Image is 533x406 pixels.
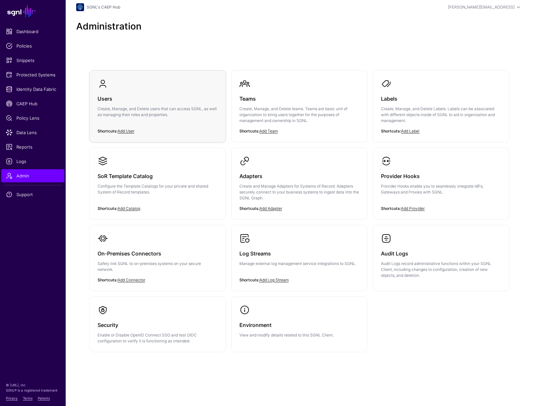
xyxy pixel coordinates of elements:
a: Identity Data Fabric [1,83,64,96]
a: Data Lens [1,126,64,139]
a: SGNL [4,4,62,18]
h3: SoR Template Catalog [98,172,218,181]
a: Add Catalog [118,206,140,211]
span: Dashboard [6,28,60,35]
span: Policies [6,43,60,49]
a: Add Label [401,129,419,133]
a: Log StreamsManage external log management service integrations to SGNL. [232,225,367,285]
p: Enable or Disable OpenID Connect SSO and test OIDC configuration to verify it is functioning as i... [98,332,218,344]
h2: Administration [76,21,522,32]
span: Admin [6,173,60,179]
span: Protected Systems [6,71,60,78]
h3: Security [98,320,218,330]
span: CAEP Hub [6,100,60,107]
span: Logs [6,158,60,165]
p: View and modify details related to this SGNL Client. [239,332,360,338]
strong: Shortcuts: [239,277,259,282]
a: Admin [1,169,64,182]
h3: Log Streams [239,249,360,258]
strong: Shortcuts: [381,206,401,211]
a: CAEP Hub [1,97,64,110]
strong: Shortcuts: [98,129,118,133]
a: On-Premises ConnectorsSafely link SGNL to on-premises systems on your secure network. [90,225,226,291]
p: SGNL® is a registered trademark [6,388,60,393]
p: Manage external log management service integrations to SGNL. [239,261,360,267]
a: Privacy [6,396,18,400]
p: Create, Manage, and Delete teams. Teams are basic unit of organization to bring users together fo... [239,106,360,124]
a: Patents [38,396,50,400]
p: Create, Manage, and Delete Labels. Labels can be associated with different objects inside of SGNL... [381,106,501,124]
a: Add Provider [401,206,425,211]
a: Audit LogsAudit Logs record administrative functions within your SGNL Client, including changes t... [373,225,509,286]
a: Add Adapter [259,206,282,211]
h3: Users [98,94,218,103]
a: SoR Template CatalogConfigure the Template Catalogs for your private and shared System of Record ... [90,148,226,213]
p: Create and Manage Adapters for Systems of Record. Adapters securely connect to your business syst... [239,183,360,201]
a: Add Connector [118,277,145,282]
strong: Shortcuts: [239,206,259,211]
strong: Shortcuts: [98,206,118,211]
p: Provider Hooks enable you to seamlessly integrate IdPs, Gateways and Proxies with SGNL. [381,183,501,195]
h3: Environment [239,320,360,330]
span: Data Lens [6,129,60,136]
a: Policies [1,39,64,52]
a: AdaptersCreate and Manage Adapters for Systems of Record. Adapters securely connect to your busin... [232,148,367,219]
span: Reports [6,144,60,150]
a: Policy Lens [1,112,64,125]
a: Dashboard [1,25,64,38]
span: Policy Lens [6,115,60,121]
strong: Shortcuts: [381,129,401,133]
a: Add Log Stream [259,277,289,282]
h3: Labels [381,94,501,103]
a: Add Team [259,129,278,133]
h3: On-Premises Connectors [98,249,218,258]
h3: Provider Hooks [381,172,501,181]
h3: Audit Logs [381,249,501,258]
a: Reports [1,140,64,153]
p: Create, Manage, and Delete users that can access SGNL, as well as managing their roles and proper... [98,106,218,118]
a: SecurityEnable or Disable OpenID Connect SSO and test OIDC configuration to verify it is function... [90,297,226,352]
span: Support [6,191,60,198]
p: Safely link SGNL to on-premises systems on your secure network. [98,261,218,273]
span: Snippets [6,57,60,64]
p: © [URL], Inc [6,382,60,388]
p: Audit Logs record administrative functions within your SGNL Client, including changes to configur... [381,261,501,278]
strong: Shortcuts: [239,129,259,133]
a: EnvironmentView and modify details related to this SGNL Client. [232,297,367,346]
a: Provider HooksProvider Hooks enable you to seamlessly integrate IdPs, Gateways and Proxies with S... [373,148,509,213]
a: UsersCreate, Manage, and Delete users that can access SGNL, as well as managing their roles and p... [90,71,226,136]
a: Terms [23,396,33,400]
a: TeamsCreate, Manage, and Delete teams. Teams are basic unit of organization to bring users togeth... [232,71,367,142]
a: LabelsCreate, Manage, and Delete Labels. Labels can be associated with different objects inside o... [373,71,509,142]
a: SGNL's CAEP Hub [87,5,120,10]
a: Snippets [1,54,64,67]
a: Logs [1,155,64,168]
div: [PERSON_NAME][EMAIL_ADDRESS] [448,4,515,10]
span: Identity Data Fabric [6,86,60,92]
a: Add User [118,129,134,133]
a: Protected Systems [1,68,64,81]
strong: Shortcuts: [98,277,118,282]
h3: Teams [239,94,360,103]
p: Configure the Template Catalogs for your private and shared System of Record templates. [98,183,218,195]
img: svg+xml;base64,PHN2ZyB3aWR0aD0iNjQiIGhlaWdodD0iNjQiIHZpZXdCb3g9IjAgMCA2NCA2NCIgZmlsbD0ibm9uZSIgeG... [76,3,84,11]
h3: Adapters [239,172,360,181]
